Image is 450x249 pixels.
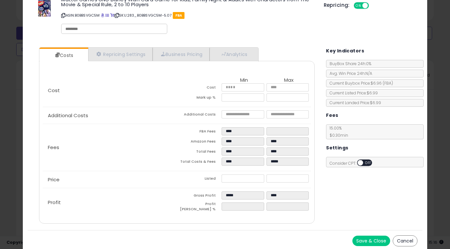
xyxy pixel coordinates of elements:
[326,125,348,138] span: 15.00 %
[105,13,109,18] a: All offer listings
[177,93,222,104] td: Mark up %
[326,71,372,76] span: Avg. Win Price 24h: N/A
[266,77,311,83] th: Max
[177,137,222,147] td: Amazon Fees
[43,145,177,150] p: Fees
[153,48,210,61] a: Business Pricing
[368,3,378,8] span: OFF
[177,191,222,201] td: Gross Profit
[43,177,177,182] p: Price
[326,61,371,66] span: BuyBox Share 24h: 0%
[43,200,177,205] p: Profit
[61,10,314,21] p: ASIN: B0BBSVGC5M | SKU: 283_B0BBSVGC5M-5.07
[352,236,390,246] button: Save & Close
[177,83,222,93] td: Cost
[101,13,104,18] a: BuyBox page
[326,100,381,105] span: Current Landed Price: $6.99
[354,3,362,8] span: ON
[177,201,222,214] td: Profit [PERSON_NAME] %
[363,160,374,166] span: OFF
[177,110,222,120] td: Additional Costs
[177,127,222,137] td: FBA Fees
[173,12,185,19] span: FBA
[177,147,222,158] td: Total Fees
[371,80,393,86] span: $6.96
[110,13,114,18] a: Your listing only
[222,77,266,83] th: Min
[210,48,258,61] a: Analytics
[177,174,222,185] td: Listed
[177,158,222,168] td: Total Costs & Fees
[43,113,177,118] p: Additional Costs
[326,111,338,119] h5: Fees
[326,90,378,96] span: Current Listed Price: $6.99
[88,48,153,61] a: Repricing Settings
[324,3,350,8] h5: Repricing:
[326,144,348,152] h5: Settings
[383,80,393,86] span: ( FBA )
[326,132,348,138] span: $0.30 min
[39,49,88,62] a: Costs
[326,160,381,166] span: Consider CPT:
[43,88,177,93] p: Cost
[326,80,393,86] span: Current Buybox Price:
[393,235,417,246] button: Cancel
[326,47,364,55] h5: Key Indicators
